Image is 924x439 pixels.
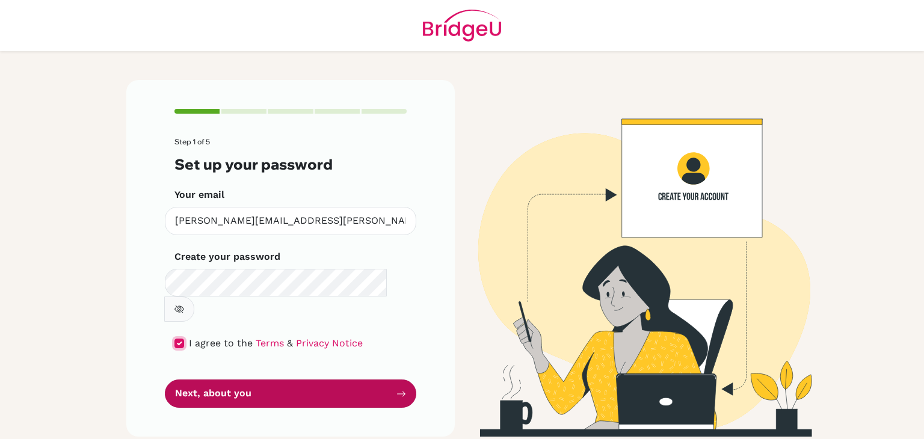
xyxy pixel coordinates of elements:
label: Create your password [174,250,280,264]
label: Your email [174,188,224,202]
span: & [287,337,293,349]
span: Step 1 of 5 [174,137,210,146]
span: I agree to the [189,337,253,349]
h3: Set up your password [174,156,407,173]
button: Next, about you [165,379,416,408]
input: Insert your email* [165,207,416,235]
a: Terms [256,337,284,349]
a: Privacy Notice [296,337,363,349]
